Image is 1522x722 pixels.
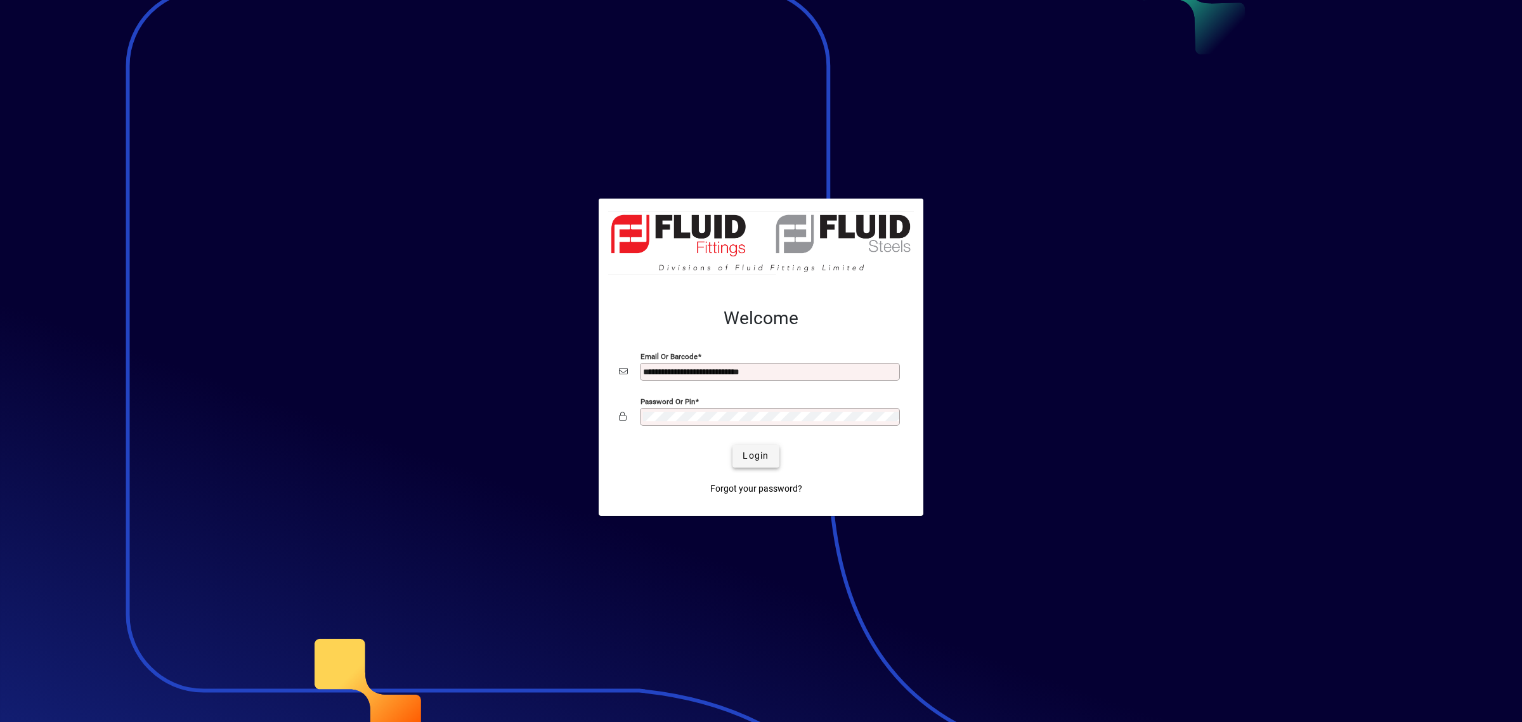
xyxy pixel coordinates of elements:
[743,449,769,463] span: Login
[732,445,779,468] button: Login
[641,397,695,405] mat-label: Password or Pin
[705,478,807,501] a: Forgot your password?
[619,308,903,329] h2: Welcome
[710,482,802,496] span: Forgot your password?
[641,351,698,360] mat-label: Email or Barcode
